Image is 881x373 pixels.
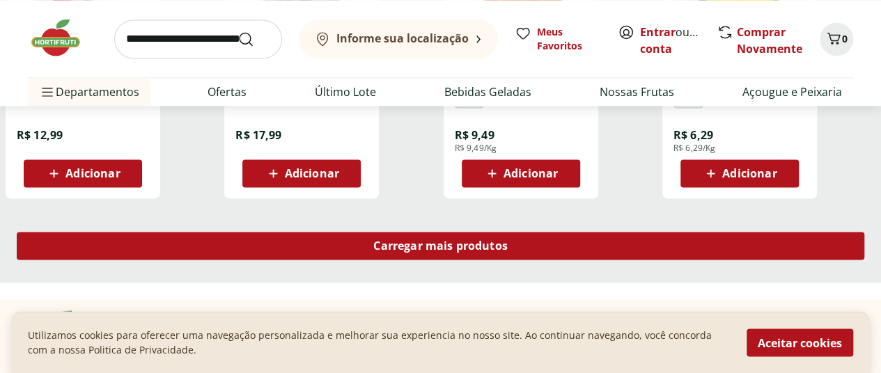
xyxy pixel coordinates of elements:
[114,19,282,58] input: search
[537,25,601,53] span: Meus Favoritos
[747,328,853,356] button: Aceitar cookies
[237,31,271,47] button: Submit Search
[24,159,142,187] button: Adicionar
[722,168,777,179] span: Adicionar
[673,127,713,143] span: R$ 6,29
[444,84,531,100] a: Bebidas Geladas
[336,31,469,46] b: Informe sua localização
[373,240,508,251] span: Carregar mais produtos
[680,159,799,187] button: Adicionar
[820,22,853,56] button: Carrinho
[299,19,498,58] button: Informe sua localização
[28,17,98,58] img: Hortifruti
[28,328,730,356] p: Utilizamos cookies para oferecer uma navegação personalizada e melhorar sua experiencia no nosso ...
[462,159,580,187] button: Adicionar
[600,84,674,100] a: Nossas Frutas
[640,24,702,57] span: ou
[315,84,376,100] a: Último Lote
[17,127,63,143] span: R$ 12,99
[640,24,717,56] a: Criar conta
[39,75,139,109] span: Departamentos
[673,143,716,154] span: R$ 6,29/Kg
[65,168,120,179] span: Adicionar
[640,24,676,40] a: Entrar
[235,127,281,143] span: R$ 17,99
[455,127,494,143] span: R$ 9,49
[742,84,842,100] a: Açougue e Peixaria
[39,75,56,109] button: Menu
[842,32,848,45] span: 0
[455,143,497,154] span: R$ 9,49/Kg
[17,232,864,265] a: Carregar mais produtos
[737,24,802,56] a: Comprar Novamente
[208,84,247,100] a: Ofertas
[285,168,339,179] span: Adicionar
[242,159,361,187] button: Adicionar
[504,168,558,179] span: Adicionar
[515,25,601,53] a: Meus Favoritos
